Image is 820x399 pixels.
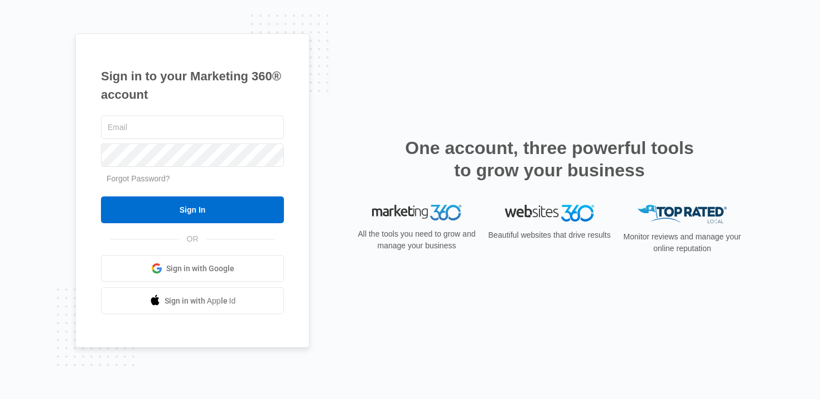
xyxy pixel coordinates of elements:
[354,228,479,252] p: All the tools you need to grow and manage your business
[165,295,236,307] span: Sign in with Apple Id
[638,205,727,223] img: Top Rated Local
[487,229,612,241] p: Beautiful websites that drive results
[101,196,284,223] input: Sign In
[372,205,461,220] img: Marketing 360
[166,263,234,275] span: Sign in with Google
[107,174,170,183] a: Forgot Password?
[505,205,594,221] img: Websites 360
[179,233,206,245] span: OR
[620,231,745,254] p: Monitor reviews and manage your online reputation
[101,287,284,314] a: Sign in with Apple Id
[101,116,284,139] input: Email
[402,137,697,181] h2: One account, three powerful tools to grow your business
[101,255,284,282] a: Sign in with Google
[101,67,284,104] h1: Sign in to your Marketing 360® account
